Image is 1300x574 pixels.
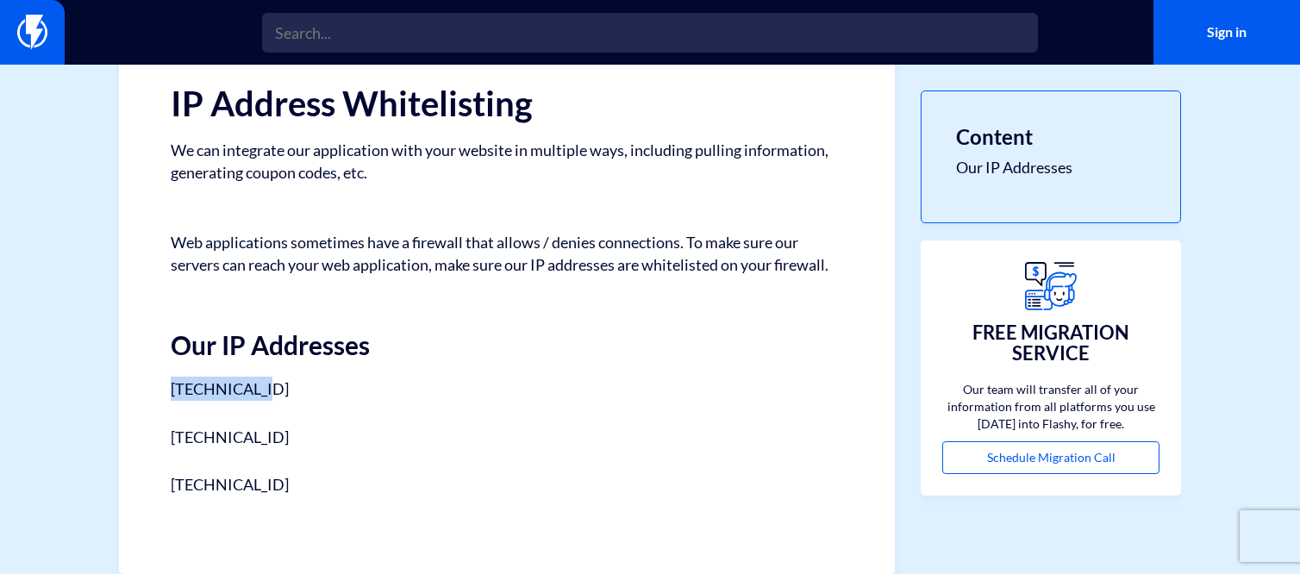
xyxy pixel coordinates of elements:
h2: Our IP Addresses [171,303,843,359]
p: We can integrate our application with your website in multiple ways, including pulling informatio... [171,140,843,184]
p: Web applications sometimes have a firewall that allows / denies connections. To make sure our ser... [171,209,843,276]
p: Our team will transfer all of your information from all platforms you use [DATE] into Flashy, for... [942,381,1159,433]
h3: FREE MIGRATION SERVICE [942,322,1159,364]
a: Schedule Migration Call [942,441,1159,474]
h3: Content [956,126,1146,148]
h1: IP Address Whitelisting [171,84,843,122]
p: [TECHNICAL_ID] [171,427,843,449]
p: [TECHNICAL_ID] [171,474,843,496]
p: [TECHNICAL_ID] [171,377,843,401]
input: Search... [262,13,1038,53]
a: Our IP Addresses [956,157,1146,179]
